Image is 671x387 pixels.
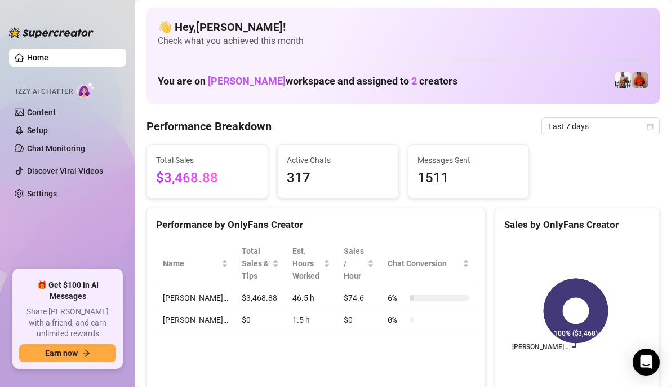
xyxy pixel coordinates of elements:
[381,240,476,287] th: Chat Conversion
[388,314,406,326] span: 0 %
[388,257,460,270] span: Chat Conversion
[146,118,272,134] h4: Performance Breakdown
[158,75,457,87] h1: You are on workspace and assigned to creators
[337,309,381,331] td: $0
[287,168,389,189] span: 317
[77,82,95,98] img: AI Chatter
[9,27,94,38] img: logo-BBDzfeDw.svg
[632,72,648,88] img: Justin
[411,75,417,87] span: 2
[417,154,520,166] span: Messages Sent
[27,108,56,117] a: Content
[156,154,259,166] span: Total Sales
[82,349,90,357] span: arrow-right
[19,306,116,340] span: Share [PERSON_NAME] with a friend, and earn unlimited rewards
[504,217,650,232] div: Sales by OnlyFans Creator
[19,280,116,302] span: 🎁 Get $100 in AI Messages
[27,53,48,62] a: Home
[235,309,286,331] td: $0
[158,35,648,47] span: Check what you achieved this month
[27,126,48,135] a: Setup
[158,19,648,35] h4: 👋 Hey, [PERSON_NAME] !
[548,118,653,135] span: Last 7 days
[235,240,286,287] th: Total Sales & Tips
[16,86,73,97] span: Izzy AI Chatter
[27,189,57,198] a: Settings
[337,240,381,287] th: Sales / Hour
[242,245,270,282] span: Total Sales & Tips
[163,257,219,270] span: Name
[647,123,654,130] span: calendar
[615,72,631,88] img: JUSTIN
[27,144,85,153] a: Chat Monitoring
[337,287,381,309] td: $74.6
[156,217,476,232] div: Performance by OnlyFans Creator
[388,292,406,304] span: 6 %
[344,245,365,282] span: Sales / Hour
[156,287,235,309] td: [PERSON_NAME]…
[156,240,235,287] th: Name
[633,349,660,376] div: Open Intercom Messenger
[512,343,568,351] text: [PERSON_NAME]…
[235,287,286,309] td: $3,468.88
[156,168,259,189] span: $3,468.88
[45,349,78,358] span: Earn now
[292,245,321,282] div: Est. Hours Worked
[156,309,235,331] td: [PERSON_NAME]…
[27,166,103,175] a: Discover Viral Videos
[287,154,389,166] span: Active Chats
[19,344,116,362] button: Earn nowarrow-right
[417,168,520,189] span: 1511
[286,287,337,309] td: 46.5 h
[208,75,286,87] span: [PERSON_NAME]
[286,309,337,331] td: 1.5 h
